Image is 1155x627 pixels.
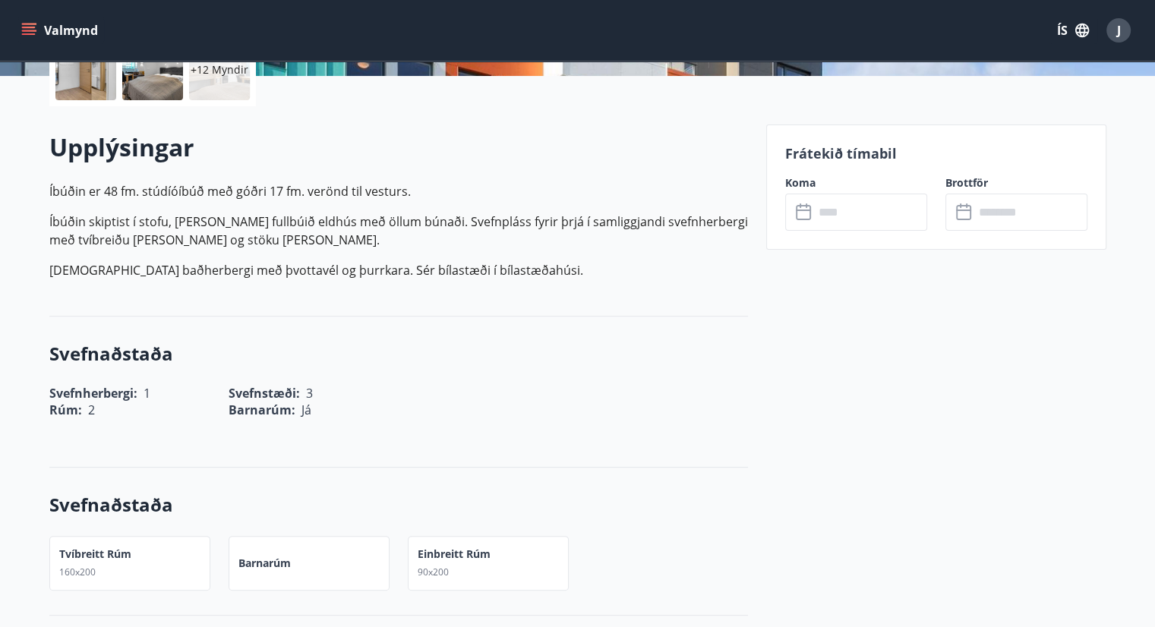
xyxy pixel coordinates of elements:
p: Einbreitt rúm [418,547,491,562]
span: Já [301,402,311,418]
p: Tvíbreitt rúm [59,547,131,562]
span: 160x200 [59,566,96,578]
p: [DEMOGRAPHIC_DATA] baðherbergi með þvottavél og þurrkara. Sér bílastæði í bílastæðahúsi. [49,261,748,279]
p: Íbúðin er 48 fm. stúdíóíbúð með góðri 17 fm. verönd til vesturs. [49,182,748,200]
p: Íbúðin skiptist í stofu, [PERSON_NAME] fullbúið eldhús með öllum búnaði. Svefnpláss fyrir þrjá í ... [49,213,748,249]
button: J [1100,12,1137,49]
h3: Svefnaðstaða [49,341,748,367]
span: Barnarúm : [229,402,295,418]
label: Brottför [945,175,1087,191]
button: ÍS [1049,17,1097,44]
p: +12 Myndir [191,62,248,77]
span: 2 [88,402,95,418]
p: Barnarúm [238,556,291,571]
p: Frátekið tímabil [785,143,1087,163]
h3: Svefnaðstaða [49,492,748,518]
span: 90x200 [418,566,449,578]
label: Koma [785,175,927,191]
button: menu [18,17,104,44]
h2: Upplýsingar [49,131,748,164]
span: Rúm : [49,402,82,418]
span: J [1117,22,1121,39]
